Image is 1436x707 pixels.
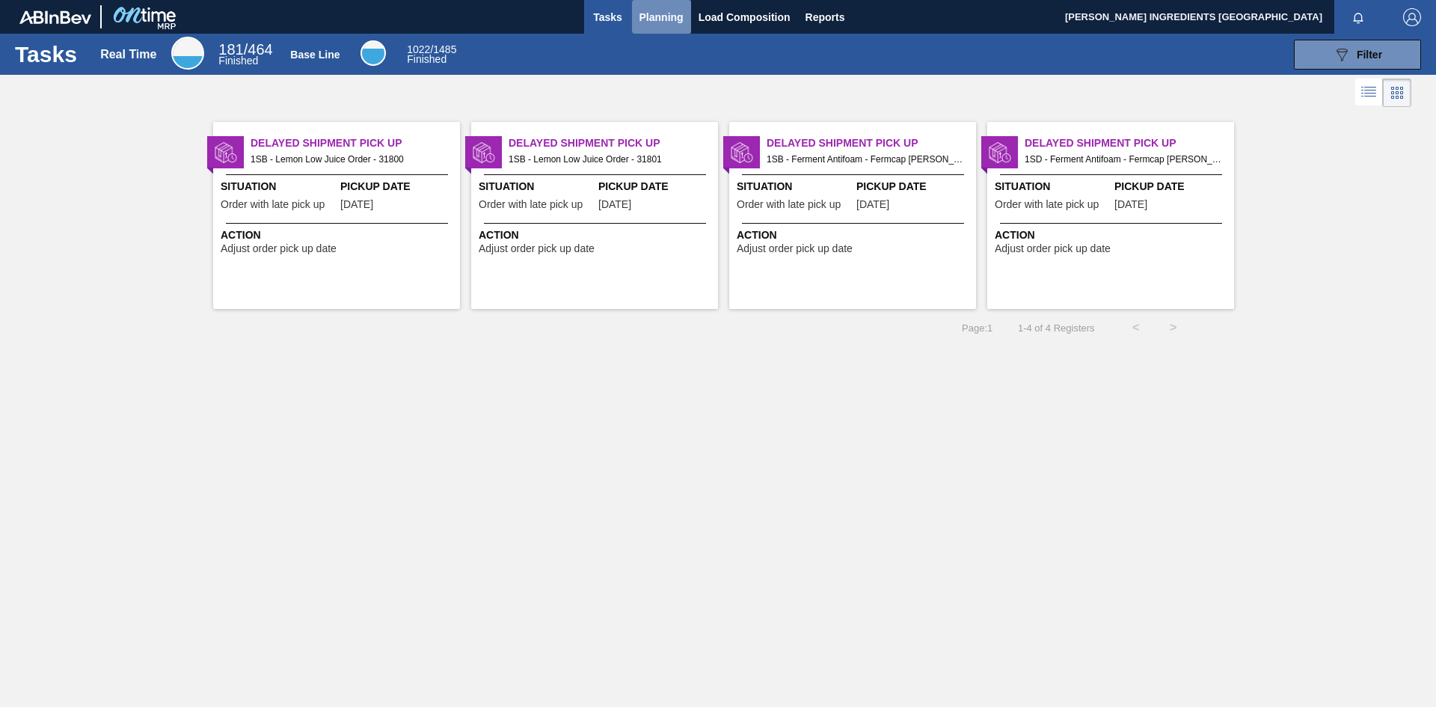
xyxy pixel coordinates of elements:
div: Base Line [407,45,456,64]
span: Pickup Date [856,179,972,195]
span: Filter [1357,49,1382,61]
div: Base Line [290,49,340,61]
span: Situation [479,179,595,195]
span: Load Composition [699,8,791,26]
h1: Tasks [15,46,81,63]
img: status [989,141,1011,164]
div: Real Time [218,43,272,66]
span: / 1485 [407,43,456,55]
span: 1022 [407,43,430,55]
div: Real Time [171,37,204,70]
div: List Vision [1355,79,1383,107]
span: 09/17/2025 [340,199,373,210]
span: Finished [218,55,258,67]
span: Delayed Shipment Pick Up [1025,135,1234,151]
span: Order with late pick up [737,199,841,210]
span: 1SB - Lemon Low Juice Order - 31800 [251,151,448,168]
img: TNhmsLtSVTkK8tSr43FrP2fwEKptu5GPRR3wAAAABJRU5ErkJggg== [19,10,91,24]
span: Delayed Shipment Pick Up [251,135,460,151]
span: Planning [639,8,684,26]
button: Notifications [1334,7,1382,28]
div: Real Time [100,48,156,61]
span: Delayed Shipment Pick Up [767,135,976,151]
span: Delayed Shipment Pick Up [509,135,718,151]
span: Situation [221,179,337,195]
span: 1SD - Ferment Antifoam - Fermcap Kerry Order - 32276 [1025,151,1222,168]
img: Logout [1403,8,1421,26]
div: Card Vision [1383,79,1411,107]
span: Order with late pick up [995,199,1099,210]
span: Action [737,227,972,243]
span: 09/29/2025 [856,199,889,210]
span: Action [995,227,1230,243]
img: status [473,141,495,164]
span: Adjust order pick up date [221,243,337,254]
img: status [731,141,753,164]
span: 1SB - Ferment Antifoam - Fermcap Kerry Order - 28138 [767,151,964,168]
button: Filter [1294,40,1421,70]
span: Pickup Date [340,179,456,195]
span: Adjust order pick up date [737,243,853,254]
span: Finished [407,53,447,65]
span: Situation [737,179,853,195]
button: < [1117,309,1155,346]
span: Order with late pick up [221,199,325,210]
span: 1SB - Lemon Low Juice Order - 31801 [509,151,706,168]
span: 1 - 4 of 4 Registers [1015,322,1094,334]
span: Adjust order pick up date [479,243,595,254]
button: > [1155,309,1192,346]
span: Tasks [592,8,625,26]
span: Pickup Date [1114,179,1230,195]
span: Order with late pick up [479,199,583,210]
span: Page : 1 [962,322,992,334]
img: status [215,141,237,164]
span: 181 [218,41,243,58]
span: Adjust order pick up date [995,243,1111,254]
span: Action [221,227,456,243]
span: / 464 [218,41,272,58]
span: Reports [806,8,845,26]
div: Base Line [360,40,386,66]
span: 09/17/2025 [598,199,631,210]
span: Situation [995,179,1111,195]
span: Action [479,227,714,243]
span: Pickup Date [598,179,714,195]
span: 09/30/2025 [1114,199,1147,210]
